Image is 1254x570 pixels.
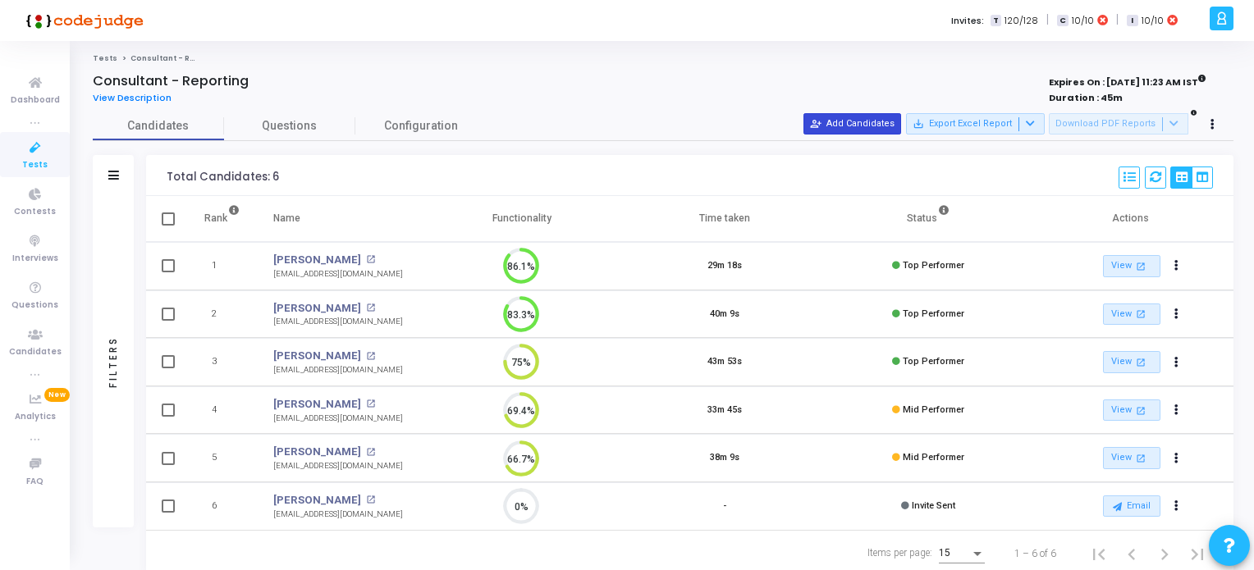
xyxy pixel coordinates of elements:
[273,396,361,413] a: [PERSON_NAME]
[93,53,117,63] a: Tests
[11,299,58,312] span: Questions
[939,548,985,559] mat-select: Items per page:
[903,308,964,319] span: Top Performer
[273,300,361,317] a: [PERSON_NAME]
[44,388,70,402] span: New
[366,495,375,504] mat-icon: open_in_new
[106,271,121,452] div: Filters
[187,386,257,435] td: 4
[1165,351,1188,374] button: Actions
[707,404,742,417] div: 33m 45s
[1165,495,1188,518] button: Actions
[14,205,56,219] span: Contests
[903,356,964,367] span: Top Performer
[384,117,458,135] span: Configuration
[1049,113,1188,135] button: Download PDF Reports
[273,209,300,227] div: Name
[187,242,257,290] td: 1
[1165,399,1188,422] button: Actions
[1103,447,1160,469] a: View
[187,434,257,482] td: 5
[273,268,403,280] div: [EMAIL_ADDRESS][DOMAIN_NAME]
[1014,546,1056,561] div: 1 – 6 of 6
[93,117,224,135] span: Candidates
[366,448,375,457] mat-icon: open_in_new
[420,196,624,242] th: Functionality
[903,260,964,271] span: Top Performer
[867,545,932,560] div: Items per page:
[1142,14,1164,28] span: 10/10
[723,499,726,513] div: -
[1181,537,1214,570] button: Last page
[1046,11,1049,29] span: |
[1115,537,1148,570] button: Previous page
[1165,255,1188,278] button: Actions
[224,117,355,135] span: Questions
[903,452,964,463] span: Mid Performer
[22,158,48,172] span: Tests
[1116,11,1119,29] span: |
[1057,15,1068,27] span: C
[1103,351,1160,373] a: View
[273,413,403,425] div: [EMAIL_ADDRESS][DOMAIN_NAME]
[366,352,375,361] mat-icon: open_in_new
[699,209,750,227] div: Time taken
[1127,15,1137,27] span: I
[1082,537,1115,570] button: First page
[826,196,1030,242] th: Status
[912,500,955,511] span: Invite Sent
[1103,255,1160,277] a: View
[1030,196,1233,242] th: Actions
[1170,166,1213,189] div: View Options
[273,508,403,521] div: [EMAIL_ADDRESS][DOMAIN_NAME]
[707,355,742,369] div: 43m 53s
[273,348,361,364] a: [PERSON_NAME]
[273,252,361,268] a: [PERSON_NAME]
[1049,71,1206,89] strong: Expires On : [DATE] 11:23 AM IST
[903,404,964,415] span: Mid Performer
[1103,303,1160,326] a: View
[273,444,361,460] a: [PERSON_NAME]
[93,93,184,103] a: View Description
[167,171,279,184] div: Total Candidates: 6
[366,399,375,408] mat-icon: open_in_new
[939,547,950,559] span: 15
[991,15,1001,27] span: T
[803,113,901,135] button: Add Candidates
[187,338,257,386] td: 3
[710,308,739,321] div: 40m 9s
[906,113,1045,135] button: Export Excel Report
[1049,91,1123,104] strong: Duration : 45m
[273,364,403,376] div: [EMAIL_ADDRESS][DOMAIN_NAME]
[273,460,403,472] div: [EMAIL_ADDRESS][DOMAIN_NAME]
[93,91,172,104] span: View Description
[1103,495,1160,517] button: Email
[951,14,984,28] label: Invites:
[1134,404,1148,417] mat-icon: open_in_new
[187,196,257,242] th: Rank
[273,316,403,328] div: [EMAIL_ADDRESS][DOMAIN_NAME]
[21,4,144,37] img: logo
[1134,451,1148,465] mat-icon: open_in_new
[1005,14,1038,28] span: 120/128
[12,252,58,266] span: Interviews
[15,410,56,424] span: Analytics
[273,492,361,508] a: [PERSON_NAME]
[710,451,739,465] div: 38m 9s
[810,118,822,130] mat-icon: person_add_alt
[187,482,257,531] td: 6
[913,118,924,130] mat-icon: save_alt
[1072,14,1094,28] span: 10/10
[366,255,375,264] mat-icon: open_in_new
[187,290,257,339] td: 2
[707,259,742,273] div: 29m 18s
[93,73,249,89] h4: Consultant - Reporting
[93,53,1233,64] nav: breadcrumb
[1148,537,1181,570] button: Next page
[1165,447,1188,470] button: Actions
[1103,399,1160,422] a: View
[9,345,62,359] span: Candidates
[130,53,227,63] span: Consultant - Reporting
